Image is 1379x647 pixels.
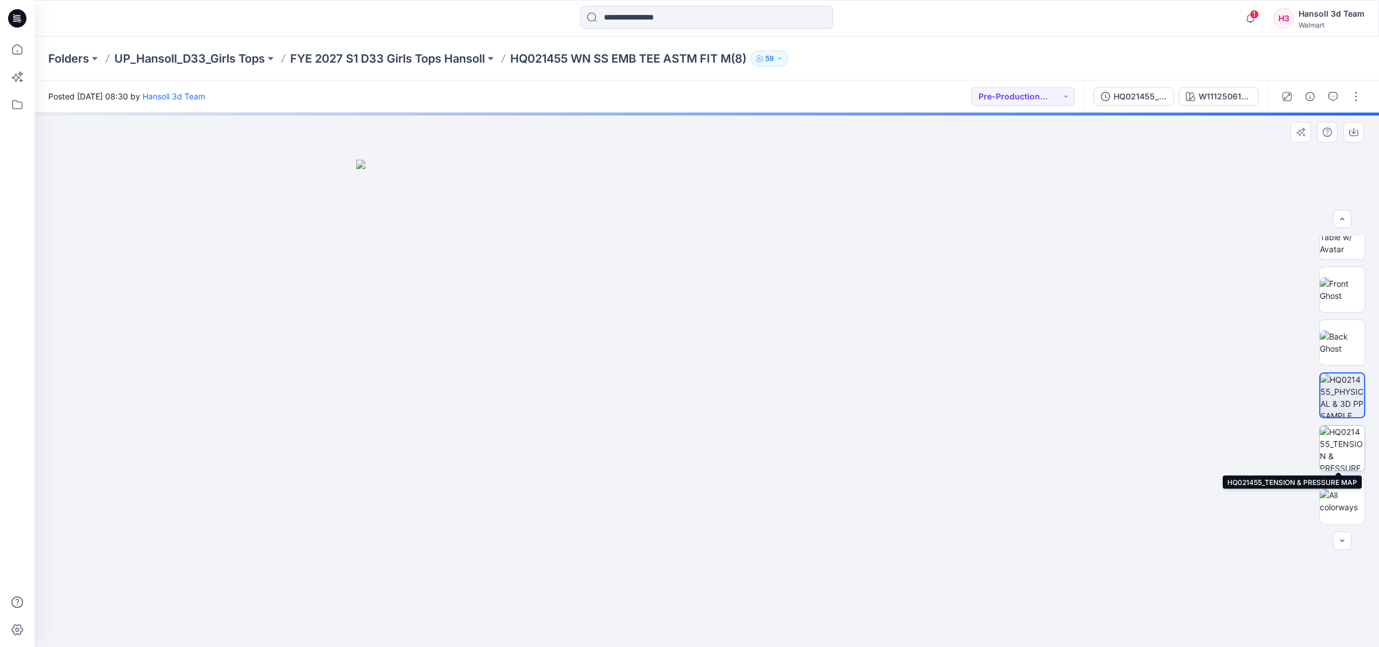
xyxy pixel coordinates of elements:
[1178,87,1259,106] button: W111250610SK07GA
[48,51,89,67] a: Folders
[1320,426,1365,471] img: HQ021455_TENSION & PRESSURE MAP
[1299,21,1365,29] div: Walmart
[1320,219,1365,255] img: Turn Table w/ Avatar
[765,52,774,65] p: 59
[356,160,1058,647] img: eyJhbGciOiJIUzI1NiIsImtpZCI6IjAiLCJzbHQiOiJzZXMiLCJ0eXAiOiJKV1QifQ.eyJkYXRhIjp7InR5cGUiOiJzdG9yYW...
[1320,278,1365,302] img: Front Ghost
[1320,330,1365,355] img: Back Ghost
[1114,90,1166,103] div: HQ021455_PP_WN SS EMB TEE
[1250,10,1259,19] span: 1
[1299,7,1365,21] div: Hansoll 3d Team
[510,51,746,67] p: HQ021455 WN SS EMB TEE ASTM FIT M(8)
[114,51,265,67] a: UP_Hansoll_D33_Girls Tops
[1093,87,1174,106] button: HQ021455_PP_WN SS EMB TEE
[48,90,205,102] span: Posted [DATE] 08:30 by
[142,91,205,101] a: Hansoll 3d Team
[1301,87,1319,106] button: Details
[1273,8,1294,29] div: H3
[1199,90,1251,103] div: W111250610SK07GA
[1320,489,1365,513] img: All colorways
[290,51,485,67] a: FYE 2027 S1 D33 Girls Tops Hansoll
[1320,373,1364,417] img: HQ021455_PHYSICAL & 3D PP SAMPLE
[751,51,788,67] button: 59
